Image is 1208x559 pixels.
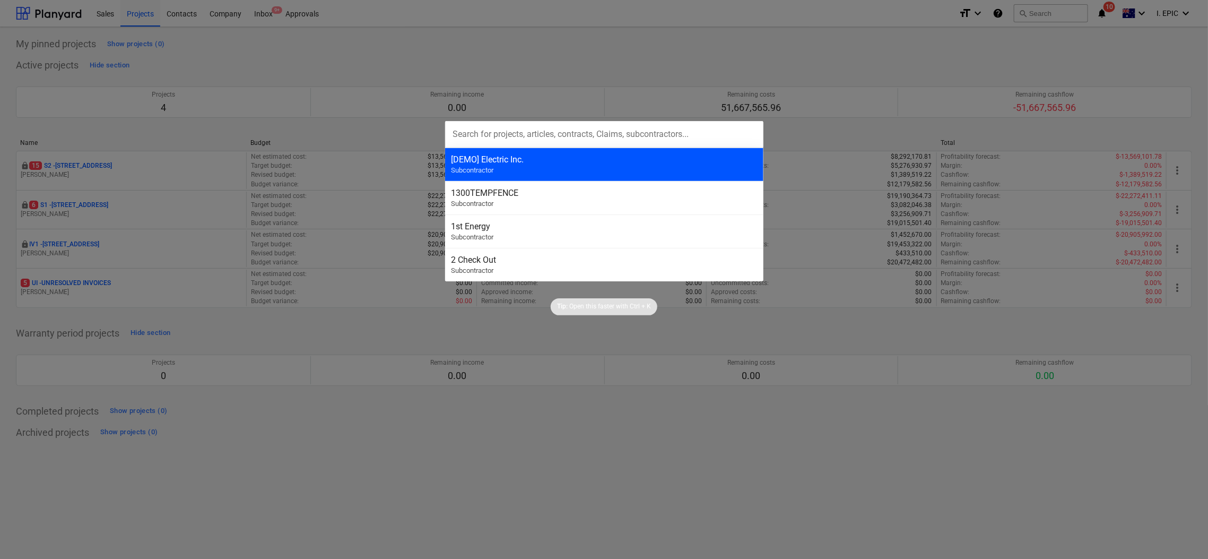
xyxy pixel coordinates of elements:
div: [DEMO] Electric Inc. [451,154,757,165]
span: Subcontractor [451,233,494,241]
div: 2 Check Out [451,255,757,265]
div: 2 Check OutSubcontractor [445,248,763,281]
div: Tip:Open this faster withCtrl + K [551,298,657,315]
p: Ctrl + K [630,302,651,311]
div: 1st EnergySubcontractor [445,214,763,248]
p: Tip: [557,302,568,311]
div: 1300TEMPFENCESubcontractor [445,181,763,214]
span: Subcontractor [451,166,494,174]
p: Open this faster with [569,302,628,311]
input: Search for projects, articles, contracts, Claims, subcontractors... [445,121,763,148]
span: Subcontractor [451,266,494,274]
span: Subcontractor [451,200,494,208]
div: 1st Energy [451,221,757,231]
div: [DEMO] Electric Inc.Subcontractor [445,148,763,181]
div: 1300TEMPFENCE [451,188,757,198]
